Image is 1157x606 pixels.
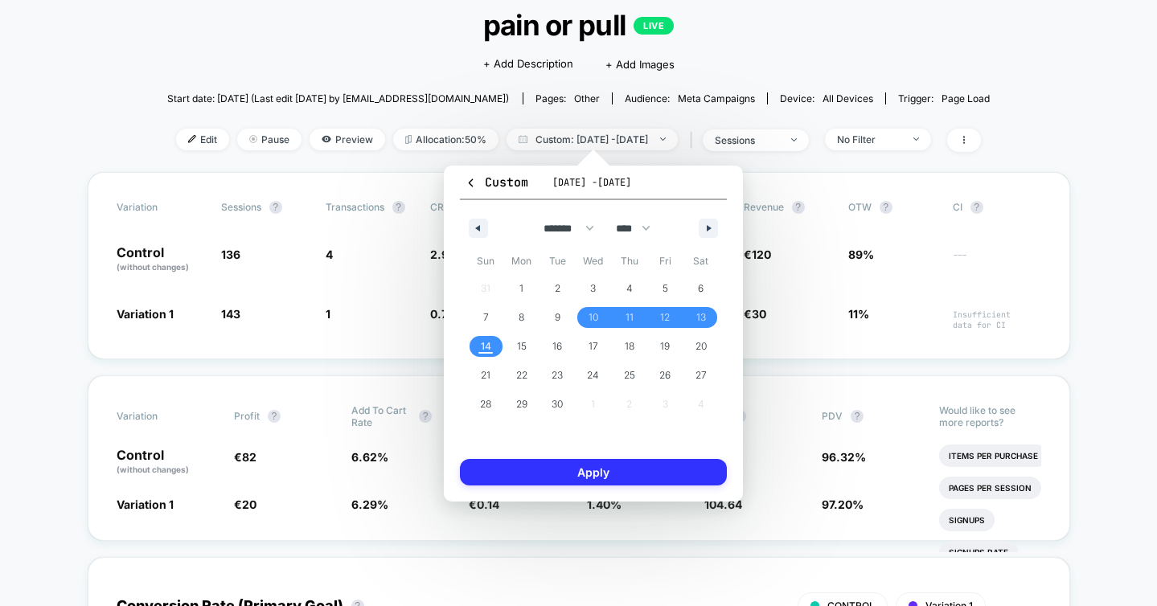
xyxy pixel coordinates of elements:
[237,129,302,150] span: Pause
[647,303,683,332] button: 12
[234,497,256,511] span: €
[242,497,256,511] span: 20
[576,361,612,390] button: 24
[460,459,727,485] button: Apply
[188,135,196,143] img: edit
[767,92,885,104] span: Device:
[504,274,540,303] button: 1
[683,332,719,361] button: 20
[460,174,727,200] button: Custom[DATE] -[DATE]
[660,137,666,141] img: end
[822,450,866,464] span: 96.32 %
[326,201,384,213] span: Transactions
[942,92,990,104] span: Page Load
[481,361,490,390] span: 21
[234,450,256,464] span: €
[880,201,892,214] button: ?
[792,201,805,214] button: ?
[208,8,949,42] span: pain or pull
[540,361,576,390] button: 23
[611,303,647,332] button: 11
[647,361,683,390] button: 26
[468,390,504,419] button: 28
[117,404,205,428] span: Variation
[939,477,1041,499] li: Pages Per Session
[468,248,504,274] span: Sun
[574,92,600,104] span: other
[848,201,937,214] span: OTW
[310,129,385,150] span: Preview
[939,444,1048,467] li: Items Per Purchase
[405,135,412,144] img: rebalance
[552,361,563,390] span: 23
[678,92,755,104] span: Meta campaigns
[351,450,388,464] span: 6.62 %
[626,303,634,332] span: 11
[837,133,901,145] div: No Filter
[117,497,174,511] span: Variation 1
[517,332,527,361] span: 15
[587,361,599,390] span: 24
[481,332,491,361] span: 14
[576,303,612,332] button: 10
[480,390,491,419] span: 28
[848,307,869,321] span: 11%
[268,410,281,423] button: ?
[249,135,257,143] img: end
[242,450,256,464] span: 82
[683,361,719,390] button: 27
[589,303,598,332] span: 10
[611,248,647,274] span: Thu
[634,17,674,35] p: LIVE
[698,274,704,303] span: 6
[625,332,634,361] span: 18
[468,332,504,361] button: 14
[468,303,504,332] button: 7
[683,248,719,274] span: Sat
[540,332,576,361] button: 16
[519,303,524,332] span: 8
[516,390,527,419] span: 29
[913,137,919,141] img: end
[483,56,573,72] span: + Add Description
[953,309,1041,330] span: Insufficient data for CI
[576,248,612,274] span: Wed
[167,92,509,104] span: Start date: [DATE] (Last edit [DATE] by [EMAIL_ADDRESS][DOMAIN_NAME])
[647,332,683,361] button: 19
[504,361,540,390] button: 22
[970,201,983,214] button: ?
[695,332,707,361] span: 20
[822,410,843,422] span: PDV
[953,201,1041,214] span: CI
[715,134,779,146] div: sessions
[117,201,205,214] span: Variation
[117,465,189,474] span: (without changes)
[696,303,706,332] span: 13
[555,303,560,332] span: 9
[351,404,411,428] span: Add To Cart Rate
[326,248,333,261] span: 4
[590,274,596,303] span: 3
[953,250,1041,273] span: ---
[647,274,683,303] button: 5
[552,390,563,419] span: 30
[540,248,576,274] span: Tue
[939,509,995,531] li: Signups
[552,176,631,189] span: [DATE] - [DATE]
[660,303,670,332] span: 12
[752,307,766,321] span: 30
[504,332,540,361] button: 15
[269,201,282,214] button: ?
[611,361,647,390] button: 25
[663,274,668,303] span: 5
[519,135,527,143] img: calendar
[117,307,174,321] span: Variation 1
[117,448,218,476] p: Control
[576,274,612,303] button: 3
[504,390,540,419] button: 29
[744,307,766,321] span: €
[822,497,864,511] span: 97.20 %
[504,303,540,332] button: 8
[540,390,576,419] button: 30
[898,92,990,104] div: Trigger:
